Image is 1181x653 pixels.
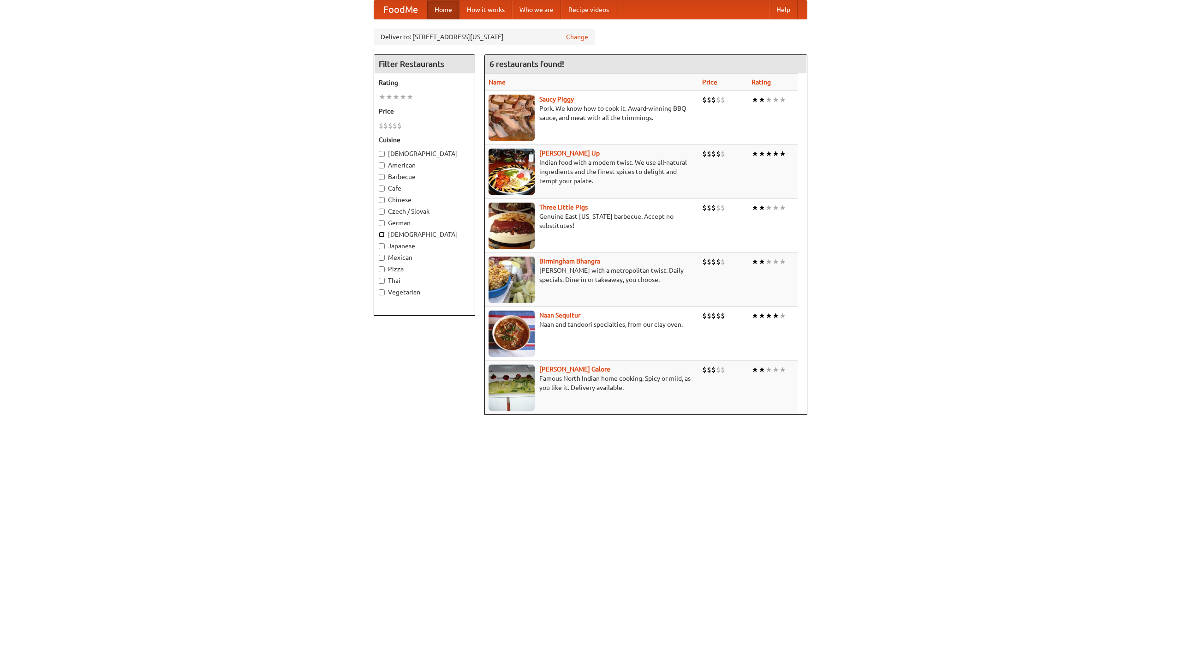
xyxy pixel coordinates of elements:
[772,95,779,105] li: ★
[765,257,772,267] li: ★
[379,276,470,285] label: Thai
[379,220,385,226] input: German
[772,203,779,213] li: ★
[379,288,470,297] label: Vegetarian
[512,0,561,19] a: Who we are
[489,266,695,284] p: [PERSON_NAME] with a metropolitan twist. Daily specials. Dine-in or takeaway, you choose.
[379,209,385,215] input: Czech / Slovak
[716,203,721,213] li: $
[779,311,786,321] li: ★
[711,311,716,321] li: $
[539,258,600,265] b: Birmingham Bhangra
[379,184,470,193] label: Cafe
[711,149,716,159] li: $
[752,78,771,86] a: Rating
[779,365,786,375] li: ★
[765,203,772,213] li: ★
[752,365,758,375] li: ★
[758,257,765,267] li: ★
[752,311,758,321] li: ★
[379,151,385,157] input: [DEMOGRAPHIC_DATA]
[427,0,459,19] a: Home
[772,257,779,267] li: ★
[379,232,385,238] input: [DEMOGRAPHIC_DATA]
[374,55,475,73] h4: Filter Restaurants
[379,92,386,102] li: ★
[393,120,397,131] li: $
[779,257,786,267] li: ★
[379,241,470,251] label: Japanese
[758,149,765,159] li: ★
[489,104,695,122] p: Pork. We know how to cook it. Award-winning BBQ sauce, and meat with all the trimmings.
[539,365,610,373] a: [PERSON_NAME] Galore
[379,149,470,158] label: [DEMOGRAPHIC_DATA]
[721,257,725,267] li: $
[721,311,725,321] li: $
[383,120,388,131] li: $
[379,161,470,170] label: American
[779,95,786,105] li: ★
[379,195,470,204] label: Chinese
[379,278,385,284] input: Thai
[758,95,765,105] li: ★
[379,172,470,181] label: Barbecue
[397,120,402,131] li: $
[752,257,758,267] li: ★
[386,92,393,102] li: ★
[379,207,470,216] label: Czech / Slovak
[716,365,721,375] li: $
[772,149,779,159] li: ★
[379,266,385,272] input: Pizza
[752,149,758,159] li: ★
[702,311,707,321] li: $
[765,365,772,375] li: ★
[489,311,535,357] img: naansequitur.jpg
[765,149,772,159] li: ★
[379,186,385,192] input: Cafe
[400,92,406,102] li: ★
[702,365,707,375] li: $
[379,264,470,274] label: Pizza
[489,78,506,86] a: Name
[489,60,564,68] ng-pluralize: 6 restaurants found!
[393,92,400,102] li: ★
[489,257,535,303] img: bhangra.jpg
[539,204,588,211] a: Three Little Pigs
[752,95,758,105] li: ★
[711,365,716,375] li: $
[702,149,707,159] li: $
[379,197,385,203] input: Chinese
[716,311,721,321] li: $
[489,374,695,392] p: Famous North Indian home cooking. Spicy or mild, as you like it. Delivery available.
[702,203,707,213] li: $
[406,92,413,102] li: ★
[374,29,595,45] div: Deliver to: [STREET_ADDRESS][US_STATE]
[769,0,798,19] a: Help
[539,150,600,157] b: [PERSON_NAME] Up
[388,120,393,131] li: $
[379,162,385,168] input: American
[539,96,574,103] a: Saucy Piggy
[716,149,721,159] li: $
[379,289,385,295] input: Vegetarian
[379,174,385,180] input: Barbecue
[707,149,711,159] li: $
[379,120,383,131] li: $
[566,32,588,42] a: Change
[779,149,786,159] li: ★
[707,203,711,213] li: $
[489,212,695,230] p: Genuine East [US_STATE] barbecue. Accept no substitutes!
[707,95,711,105] li: $
[489,95,535,141] img: saucy.jpg
[716,95,721,105] li: $
[707,365,711,375] li: $
[765,311,772,321] li: ★
[489,365,535,411] img: currygalore.jpg
[758,365,765,375] li: ★
[707,257,711,267] li: $
[711,203,716,213] li: $
[758,311,765,321] li: ★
